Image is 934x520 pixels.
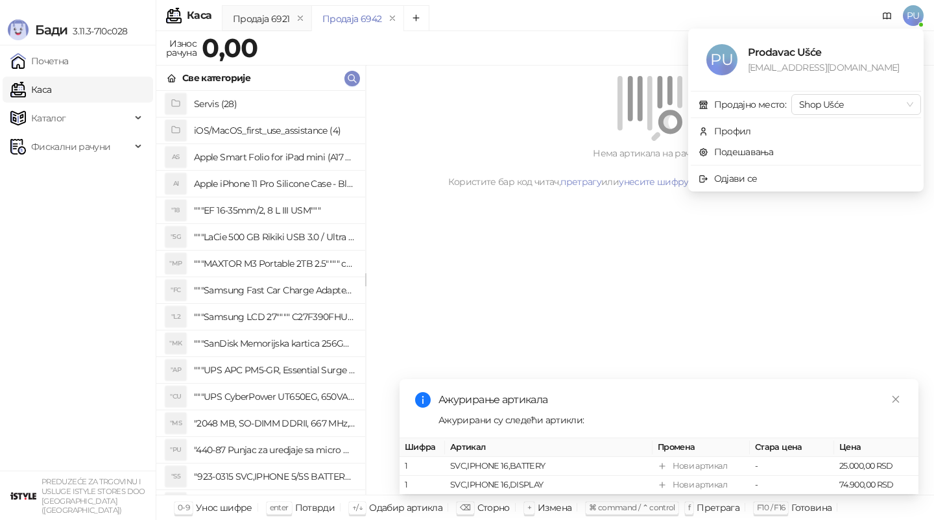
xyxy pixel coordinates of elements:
[194,200,355,221] h4: """EF 16-35mm/2, 8 L III USM"""
[194,306,355,327] h4: """Samsung LCD 27"""" C27F390FHUXEN"""
[31,105,66,131] span: Каталог
[415,392,431,408] span: info-circle
[194,440,355,460] h4: "440-87 Punjac za uredjaje sa micro USB portom 4/1, Stand."
[10,48,69,74] a: Почетна
[165,280,186,301] div: "FC
[750,438,834,457] th: Стара цена
[10,77,51,103] a: Каса
[688,502,690,512] span: f
[8,19,29,40] img: Logo
[834,438,918,457] th: Цена
[270,502,289,512] span: enter
[194,253,355,274] h4: """MAXTOR M3 Portable 2TB 2.5"""" crni eksterni hard disk HX-M201TCB/GM"""
[194,466,355,487] h4: "923-0315 SVC,IPHONE 5/5S BATTERY REMOVAL TRAY Držač za iPhone sa kojim se otvara display
[31,134,110,160] span: Фискални рачуни
[400,457,445,476] td: 1
[295,499,335,516] div: Потврди
[194,227,355,247] h4: """LaCie 500 GB Rikiki USB 3.0 / Ultra Compact & Resistant aluminum / USB 3.0 / 2.5"""""""
[165,333,186,354] div: "MK
[445,438,653,457] th: Артикал
[791,499,832,516] div: Готовина
[400,438,445,457] th: Шифра
[165,386,186,407] div: "CU
[560,176,601,188] a: претрагу
[445,457,653,476] td: SVC,IPHONE 16,BATTERY
[165,253,186,274] div: "MP
[653,438,750,457] th: Промена
[714,97,786,112] div: Продајно место:
[445,476,653,495] td: SVC,IPHONE 16,DISPLAY
[194,386,355,407] h4: """UPS CyberPower UT650EG, 650VA/360W , line-int., s_uko, desktop"""
[757,502,785,512] span: F10 / F16
[400,476,445,495] td: 1
[165,360,186,380] div: "AP
[903,5,924,26] span: PU
[10,483,36,509] img: 64x64-companyLogo-77b92cf4-9946-4f36-9751-bf7bb5fd2c7d.png
[877,5,898,26] a: Документација
[673,478,727,491] div: Нови артикал
[891,395,900,404] span: close
[706,44,737,75] span: PU
[438,392,903,408] div: Ажурирање артикала
[202,32,257,64] strong: 0,00
[194,280,355,301] h4: """Samsung Fast Car Charge Adapter, brzi auto punja_, boja crna"""
[194,120,355,141] h4: iOS/MacOS_first_use_assistance (4)
[194,93,355,114] h4: Servis (28)
[165,466,186,487] div: "S5
[292,13,309,24] button: remove
[194,147,355,167] h4: Apple Smart Folio for iPad mini (A17 Pro) - Sage
[322,12,381,26] div: Продаја 6942
[194,173,355,194] h4: Apple iPhone 11 Pro Silicone Case - Black
[352,502,363,512] span: ↑/↓
[697,499,739,516] div: Претрага
[165,173,186,194] div: AI
[163,35,199,61] div: Износ рачуна
[196,499,252,516] div: Унос шифре
[748,60,905,75] div: [EMAIL_ADDRESS][DOMAIN_NAME]
[799,95,913,114] span: Shop Ušće
[834,457,918,476] td: 25.000,00 RSD
[748,44,905,60] div: Prodavac Ušće
[165,227,186,247] div: "5G
[750,457,834,476] td: -
[460,502,470,512] span: ⌫
[438,413,903,427] div: Ажурирани су следећи артикли:
[527,502,531,512] span: +
[67,25,127,37] span: 3.11.3-710c028
[673,460,727,473] div: Нови артикал
[178,502,189,512] span: 0-9
[699,146,774,158] a: Подешавања
[714,124,751,138] div: Профил
[165,200,186,221] div: "18
[477,499,510,516] div: Сторно
[589,502,675,512] span: ⌘ command / ⌃ control
[194,333,355,354] h4: """SanDisk Memorijska kartica 256GB microSDXC sa SD adapterom SDSQXA1-256G-GN6MA - Extreme PLUS, ...
[194,413,355,434] h4: "2048 MB, SO-DIMM DDRII, 667 MHz, Napajanje 1,8 0,1 V, Latencija CL5"
[750,476,834,495] td: -
[165,493,186,514] div: "SD
[714,171,758,186] div: Одјави се
[834,476,918,495] td: 74.900,00 RSD
[384,13,401,24] button: remove
[889,392,903,406] a: Close
[369,499,442,516] div: Одабир артикла
[187,10,211,21] div: Каса
[156,91,365,495] div: grid
[619,176,689,188] a: унесите шифру
[381,146,918,189] div: Нема артикала на рачуну. Користите бар код читач, или како бисте додали артикле на рачун.
[538,499,571,516] div: Измена
[182,71,250,85] div: Све категорије
[165,147,186,167] div: AS
[165,440,186,460] div: "PU
[165,413,186,434] div: "MS
[35,22,67,38] span: Бади
[233,12,289,26] div: Продаја 6921
[165,306,186,327] div: "L2
[194,493,355,514] h4: "923-0448 SVC,IPHONE,TOURQUE DRIVER KIT .65KGF- CM Šrafciger "
[403,5,429,31] button: Add tab
[194,360,355,380] h4: """UPS APC PM5-GR, Essential Surge Arrest,5 utic_nica"""
[42,477,145,515] small: PREDUZEĆE ZA TRGOVINU I USLUGE ISTYLE STORES DOO [GEOGRAPHIC_DATA] ([GEOGRAPHIC_DATA])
